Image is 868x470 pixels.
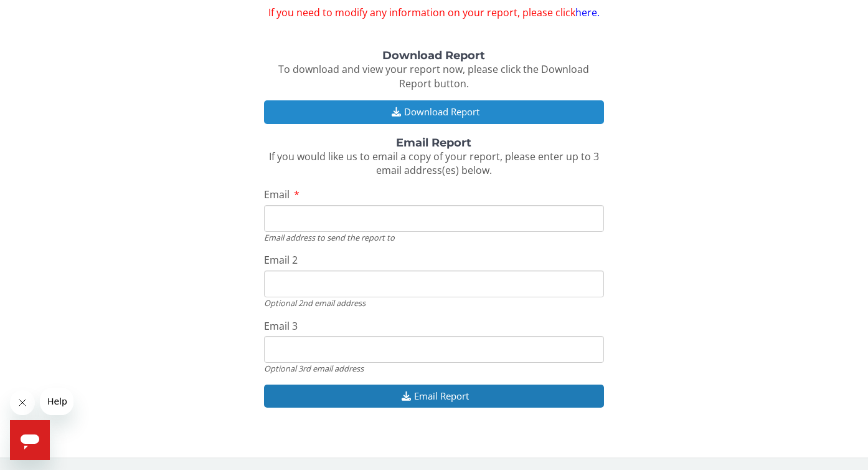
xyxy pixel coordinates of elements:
[269,150,599,178] span: If you would like us to email a copy of your report, please enter up to 3 email address(es) below.
[264,188,290,201] span: Email
[264,232,604,243] div: Email address to send the report to
[396,136,471,150] strong: Email Report
[575,6,600,19] a: here.
[382,49,485,62] strong: Download Report
[264,363,604,374] div: Optional 3rd email address
[264,253,298,267] span: Email 2
[278,62,589,90] span: To download and view your report now, please click the Download Report button.
[10,390,35,415] iframe: Close message
[264,100,604,123] button: Download Report
[264,319,298,333] span: Email 3
[40,388,73,415] iframe: Message from company
[264,6,604,20] span: If you need to modify any information on your report, please click
[264,297,604,309] div: Optional 2nd email address
[10,420,50,460] iframe: Button to launch messaging window
[264,385,604,408] button: Email Report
